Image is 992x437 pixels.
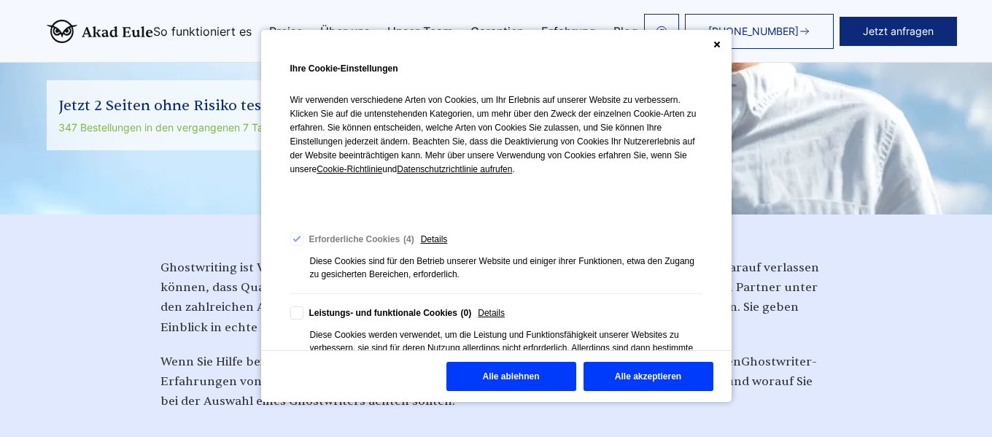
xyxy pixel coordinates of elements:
[317,164,382,174] span: Cookie-Richtlinie
[290,59,702,78] h2: Ihre Cookie-Einstellungen
[290,93,702,198] p: Wir verwenden verschiedene Arten von Cookies, um Ihr Erlebnis auf unserer Website zu verbessern. ...
[584,362,713,391] button: Alle akzeptieren
[478,306,505,320] span: Details
[421,233,448,246] span: Details
[713,41,721,48] button: Close
[397,164,512,174] span: Datenschutzrichtlinie aufrufen
[261,30,732,402] div: Cookie Consent Preferences
[461,306,472,320] div: 0
[446,362,576,391] button: Alle ablehnen
[309,306,472,320] div: Leistungs- und funktionale Cookies
[310,328,702,368] div: Diese Cookies werden verwendet, um die Leistung und Funktionsfähigkeit unserer Websites zu verbes...
[403,233,414,246] div: 4
[310,255,702,281] div: Diese Cookies sind für den Betrieb unserer Website und einiger ihrer Funktionen, etwa den Zugang ...
[309,233,414,246] div: Erforderliche Cookies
